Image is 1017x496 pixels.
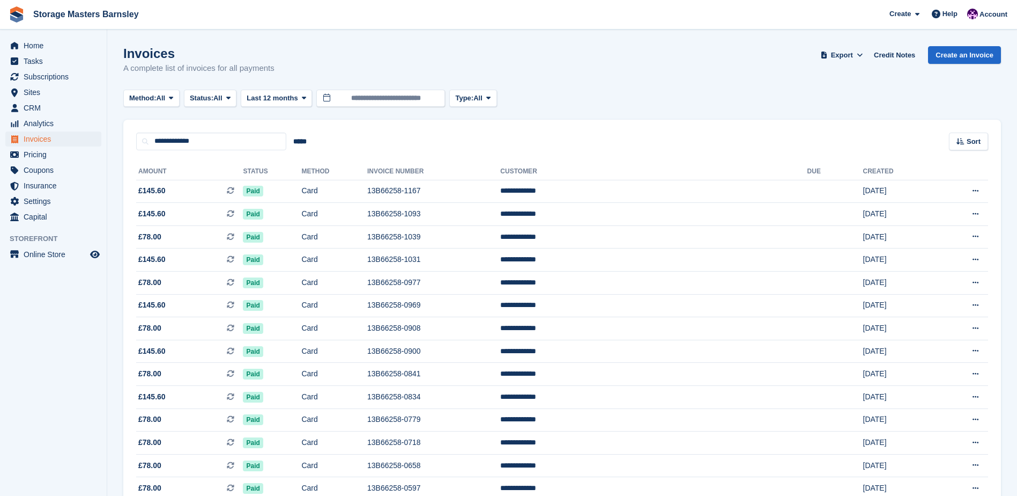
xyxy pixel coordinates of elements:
[243,232,263,243] span: Paid
[301,409,367,432] td: Card
[818,46,865,64] button: Export
[24,132,88,147] span: Invoices
[243,278,263,288] span: Paid
[367,454,500,477] td: 13B66258-0658
[831,50,853,61] span: Export
[863,363,936,386] td: [DATE]
[213,93,222,104] span: All
[449,90,496,107] button: Type: All
[243,369,263,380] span: Paid
[29,5,143,23] a: Storage Masters Barnsley
[863,432,936,455] td: [DATE]
[455,93,473,104] span: Type:
[243,209,263,220] span: Paid
[24,54,88,69] span: Tasks
[5,147,101,162] a: menu
[863,340,936,363] td: [DATE]
[24,147,88,162] span: Pricing
[243,163,301,180] th: Status
[5,132,101,147] a: menu
[863,249,936,272] td: [DATE]
[138,185,166,196] span: £145.60
[123,46,274,61] h1: Invoices
[870,46,919,64] a: Credit Notes
[243,323,263,334] span: Paid
[138,254,166,265] span: £145.60
[863,180,936,203] td: [DATE]
[367,432,500,455] td: 13B66258-0718
[367,317,500,340] td: 13B66258-0908
[138,300,166,311] span: £145.60
[184,90,236,107] button: Status: All
[367,272,500,295] td: 13B66258-0977
[928,46,1001,64] a: Create an Invoice
[807,163,863,180] th: Due
[301,432,367,455] td: Card
[157,93,166,104] span: All
[301,272,367,295] td: Card
[301,163,367,180] th: Method
[367,203,500,226] td: 13B66258-1093
[967,136,981,147] span: Sort
[136,163,243,180] th: Amount
[138,483,161,494] span: £78.00
[24,100,88,115] span: CRM
[9,6,25,23] img: stora-icon-8386f47178a22dfd0bd8f6a31ec36ba5ce8667c1dd55bd0f319d3a0aa187defe.svg
[863,203,936,226] td: [DATE]
[243,254,263,265] span: Paid
[24,247,88,262] span: Online Store
[301,203,367,226] td: Card
[243,437,263,448] span: Paid
[138,391,166,403] span: £145.60
[863,317,936,340] td: [DATE]
[24,163,88,178] span: Coupons
[301,454,367,477] td: Card
[138,323,161,334] span: £78.00
[367,249,500,272] td: 13B66258-1031
[24,178,88,193] span: Insurance
[301,249,367,272] td: Card
[5,163,101,178] a: menu
[24,38,88,53] span: Home
[247,93,298,104] span: Last 12 months
[863,294,936,317] td: [DATE]
[5,178,101,193] a: menu
[863,386,936,409] td: [DATE]
[863,409,936,432] td: [DATE]
[301,340,367,363] td: Card
[979,9,1007,20] span: Account
[301,294,367,317] td: Card
[190,93,213,104] span: Status:
[138,231,161,243] span: £78.00
[243,483,263,494] span: Paid
[123,62,274,75] p: A complete list of invoices for all payments
[5,209,101,224] a: menu
[10,234,107,244] span: Storefront
[24,85,88,100] span: Sites
[367,163,500,180] th: Invoice Number
[367,225,500,249] td: 13B66258-1039
[138,437,161,448] span: £78.00
[367,294,500,317] td: 13B66258-0969
[243,186,263,196] span: Paid
[5,116,101,131] a: menu
[367,409,500,432] td: 13B66258-0779
[967,9,978,19] img: Louise Masters
[138,208,166,220] span: £145.60
[243,392,263,403] span: Paid
[367,363,500,386] td: 13B66258-0841
[243,414,263,425] span: Paid
[138,414,161,425] span: £78.00
[138,277,161,288] span: £78.00
[863,454,936,477] td: [DATE]
[5,194,101,209] a: menu
[129,93,157,104] span: Method:
[138,460,161,471] span: £78.00
[367,340,500,363] td: 13B66258-0900
[367,386,500,409] td: 13B66258-0834
[863,163,936,180] th: Created
[367,180,500,203] td: 13B66258-1167
[138,346,166,357] span: £145.60
[5,54,101,69] a: menu
[301,225,367,249] td: Card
